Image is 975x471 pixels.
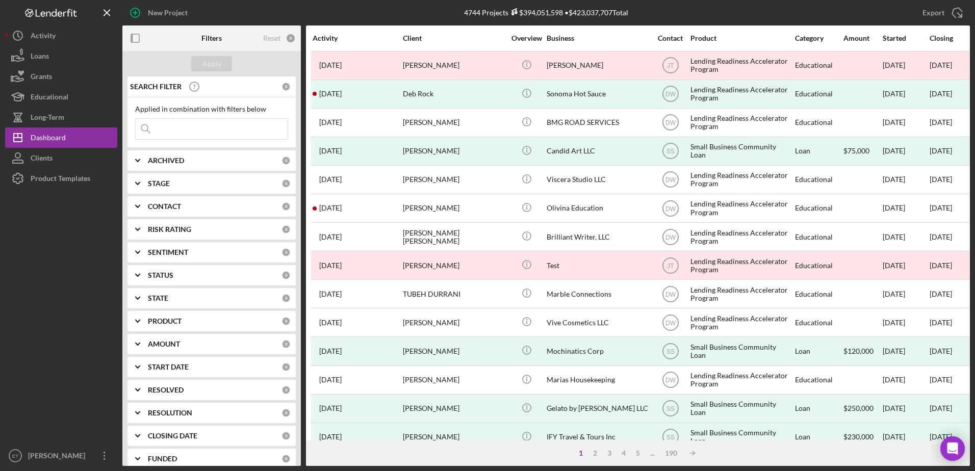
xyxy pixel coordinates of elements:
[319,147,342,155] time: 2023-07-07 19:14
[883,395,929,422] div: [DATE]
[795,337,842,364] div: Loan
[665,91,676,98] text: DW
[843,337,882,364] div: $120,000
[930,61,952,69] time: [DATE]
[940,436,965,461] div: Open Intercom Messenger
[508,8,563,17] div: $394,051,598
[5,66,117,87] button: Grants
[930,290,952,298] time: [DATE]
[5,148,117,168] a: Clients
[795,195,842,222] div: Educational
[547,52,649,79] div: [PERSON_NAME]
[403,52,505,79] div: [PERSON_NAME]
[281,317,291,326] div: 0
[319,404,342,412] time: 2025-03-17 15:32
[631,449,645,457] div: 5
[281,248,291,257] div: 0
[547,252,649,279] div: Test
[795,81,842,108] div: Educational
[148,156,184,165] b: ARCHIVED
[31,66,52,89] div: Grants
[667,262,674,269] text: JT
[403,424,505,451] div: [PERSON_NAME]
[122,3,198,23] button: New Project
[883,223,929,250] div: [DATE]
[319,175,342,184] time: 2023-04-06 23:49
[795,34,842,42] div: Category
[883,195,929,222] div: [DATE]
[403,367,505,394] div: [PERSON_NAME]
[148,409,192,417] b: RESOLUTION
[148,386,184,394] b: RESOLVED
[319,204,342,212] time: 2023-04-24 02:26
[666,348,674,355] text: SS
[795,309,842,336] div: Educational
[281,156,291,165] div: 0
[547,395,649,422] div: Gelato by [PERSON_NAME] LLC
[148,455,177,463] b: FUNDED
[930,404,952,412] div: [DATE]
[148,179,170,188] b: STAGE
[547,195,649,222] div: Olivina Education
[795,223,842,250] div: Educational
[547,367,649,394] div: Marias Housekeeping
[660,449,682,457] div: 190
[930,261,952,270] time: [DATE]
[547,280,649,307] div: Marble Connections
[281,294,291,303] div: 0
[912,3,970,23] button: Export
[795,367,842,394] div: Educational
[930,175,952,184] time: [DATE]
[666,148,674,155] text: SS
[263,34,280,42] div: Reset
[148,340,180,348] b: AMOUNT
[5,127,117,148] a: Dashboard
[666,434,674,441] text: SS
[665,319,676,326] text: DW
[403,223,505,250] div: [PERSON_NAME] [PERSON_NAME]
[547,34,649,42] div: Business
[201,34,222,42] b: Filters
[202,56,221,71] div: Apply
[547,424,649,451] div: IFY Travel & Tours Inc
[883,81,929,108] div: [DATE]
[883,138,929,165] div: [DATE]
[319,347,342,355] time: 2023-08-01 18:30
[795,109,842,136] div: Educational
[690,138,792,165] div: Small Business Community Loan
[795,166,842,193] div: Educational
[690,195,792,222] div: Lending Readiness Accelerator Program
[930,433,952,441] div: [DATE]
[403,252,505,279] div: [PERSON_NAME]
[403,81,505,108] div: Deb Rock
[883,280,929,307] div: [DATE]
[5,107,117,127] button: Long-Term
[319,319,342,327] time: 2023-04-23 06:13
[281,339,291,349] div: 0
[843,138,882,165] div: $75,000
[135,105,288,113] div: Applied in combination with filters below
[319,118,342,126] time: 2023-04-21 01:03
[645,449,660,457] div: ...
[690,252,792,279] div: Lending Readiness Accelerator Program
[5,25,117,46] button: Activity
[930,232,952,241] time: [DATE]
[690,166,792,193] div: Lending Readiness Accelerator Program
[403,34,505,42] div: Client
[148,3,188,23] div: New Project
[690,395,792,422] div: Small Business Community Loan
[690,109,792,136] div: Lending Readiness Accelerator Program
[464,8,628,17] div: 4744 Projects • $423,037,707 Total
[148,363,189,371] b: START DATE
[547,166,649,193] div: Viscera Studio LLC
[922,3,944,23] div: Export
[666,405,674,412] text: SS
[795,52,842,79] div: Educational
[403,280,505,307] div: TUBEH DURRANI
[930,375,952,384] time: [DATE]
[795,424,842,451] div: Loan
[5,46,117,66] button: Loans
